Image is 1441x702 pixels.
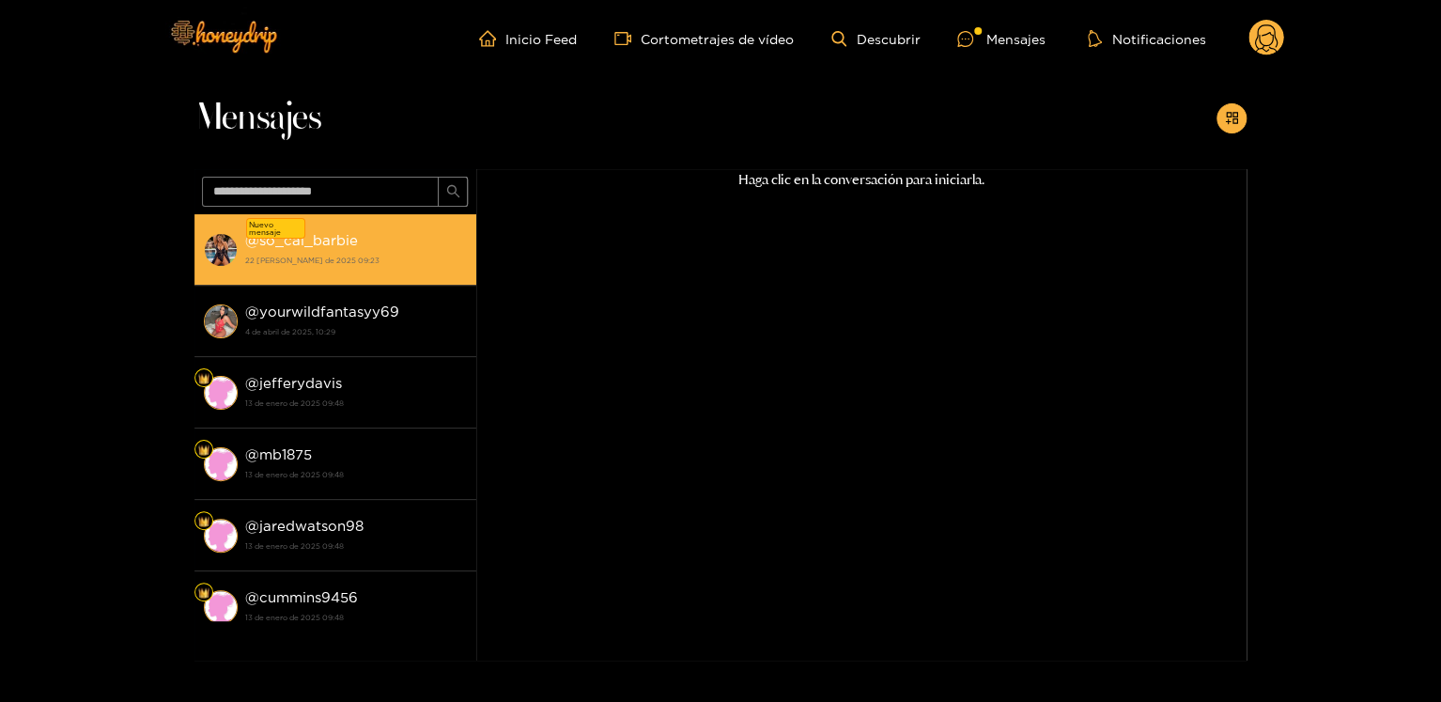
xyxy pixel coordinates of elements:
img: Nivel de ventilador [198,445,209,456]
font: so_cal_barbie [259,232,358,248]
button: buscar [438,177,468,207]
span: hogar [479,30,505,47]
button: Notificaciones [1082,29,1211,48]
a: Descubrir [831,31,920,47]
font: @ [245,589,259,605]
img: Nivel de ventilador [198,373,209,384]
font: 4 de abril de 2025, 10:29 [245,328,335,335]
span: buscar [446,184,460,200]
font: Haga clic en la conversación para iniciarla. [738,171,984,188]
img: conversación [204,519,238,553]
span: añadir a la tienda de aplicaciones [1225,111,1239,127]
font: cummins9456 [259,589,358,605]
font: Descubrir [856,32,920,46]
span: cámara de vídeo [614,30,641,47]
font: 13 de enero de 2025 09:48 [245,614,344,621]
img: conversación [204,304,238,338]
font: Mensajes [194,100,321,137]
a: Inicio Feed [479,30,577,47]
button: añadir a la tienda de aplicaciones [1216,103,1247,133]
font: @ [245,232,259,248]
img: conversación [204,376,238,410]
font: Inicio Feed [505,32,577,46]
font: yourwildfantasyy69 [259,304,399,320]
font: @ [245,446,259,462]
font: Mensajes [985,32,1045,46]
font: 13 de enero de 2025 09:48 [245,399,344,407]
font: mb1875 [259,446,312,462]
font: Notificaciones [1111,32,1205,46]
a: Cortometrajes de vídeo [614,30,794,47]
img: conversación [204,447,238,481]
img: Nivel de ventilador [198,516,209,527]
font: @jefferydavis [245,375,342,391]
font: Cortometrajes de vídeo [641,32,794,46]
font: @ [245,518,259,534]
img: conversación [204,590,238,624]
font: @ [245,304,259,320]
font: 22 [PERSON_NAME] de 2025 09:23 [245,257,380,264]
font: 13 de enero de 2025 09:48 [245,542,344,550]
font: 13 de enero de 2025 09:48 [245,471,344,478]
img: conversación [204,233,238,267]
font: Nuevo mensaje [249,221,281,236]
font: jaredwatson98 [259,518,364,534]
img: Nivel de ventilador [198,587,209,599]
